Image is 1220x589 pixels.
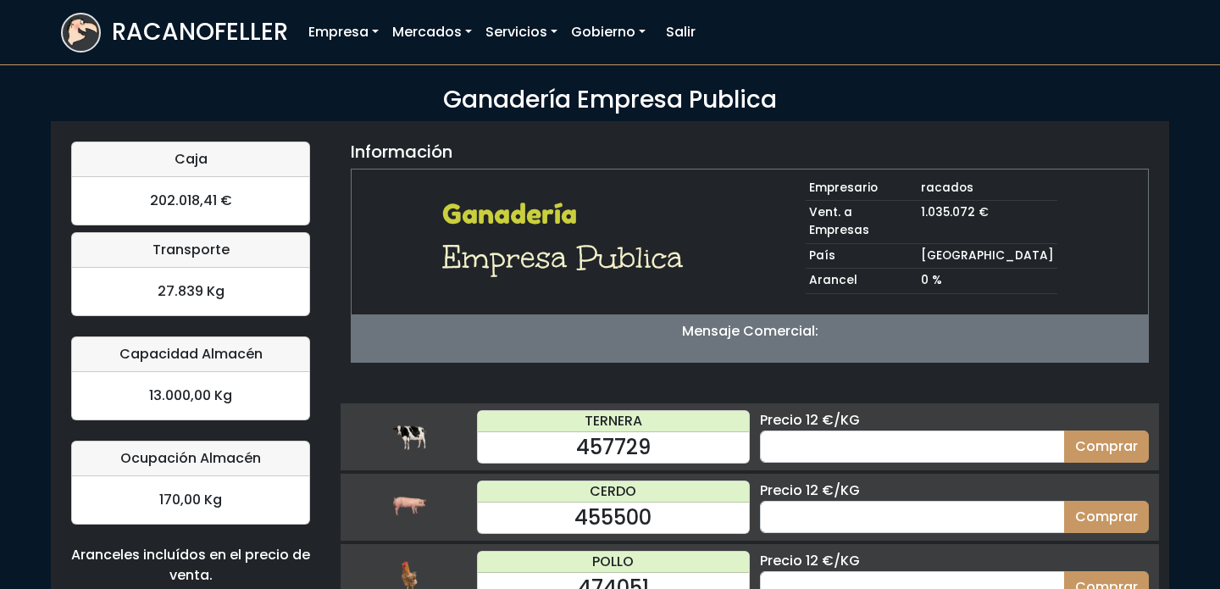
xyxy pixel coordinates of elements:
a: Mercados [385,15,479,49]
a: Empresa [302,15,385,49]
img: logoracarojo.png [63,14,99,47]
div: Transporte [72,233,309,268]
h5: Información [351,142,452,162]
div: 27.839 Kg [72,268,309,315]
a: RACANOFELLER [61,8,288,57]
p: Mensaje Comercial: [352,321,1148,342]
button: Comprar [1064,501,1149,533]
div: 202.018,41 € [72,177,309,225]
div: Capacidad Almacén [72,337,309,372]
td: [GEOGRAPHIC_DATA] [918,243,1057,269]
a: Gobierno [564,15,652,49]
td: Arancel [806,269,918,294]
div: CERDO [478,481,749,503]
a: Salir [659,15,702,49]
h3: RACANOFELLER [112,18,288,47]
button: Comprar [1064,431,1149,463]
td: Vent. a Empresas [806,201,918,243]
div: Aranceles incluídos en el precio de venta. [71,545,310,586]
div: 455500 [478,503,749,533]
h1: Empresa Publica [442,237,694,278]
div: Precio 12 €/KG [760,410,1149,431]
div: 457729 [478,432,749,463]
div: 13.000,00 Kg [72,372,309,420]
div: 170,00 Kg [72,476,309,524]
h3: Ganadería Empresa Publica [61,86,1159,114]
td: País [806,243,918,269]
td: 1.035.072 € [918,201,1057,243]
h2: Ganadería [442,198,694,231]
td: racados [918,176,1057,201]
td: 0 % [918,269,1057,294]
img: ternera.png [392,420,426,453]
div: Precio 12 €/KG [760,551,1149,571]
div: Ocupación Almacén [72,442,309,476]
td: Empresario [806,176,918,201]
div: Caja [72,142,309,177]
a: Servicios [479,15,564,49]
div: TERNERA [478,411,749,432]
div: POLLO [478,552,749,573]
div: Precio 12 €/KG [760,481,1149,501]
img: cerdo.png [392,490,426,524]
